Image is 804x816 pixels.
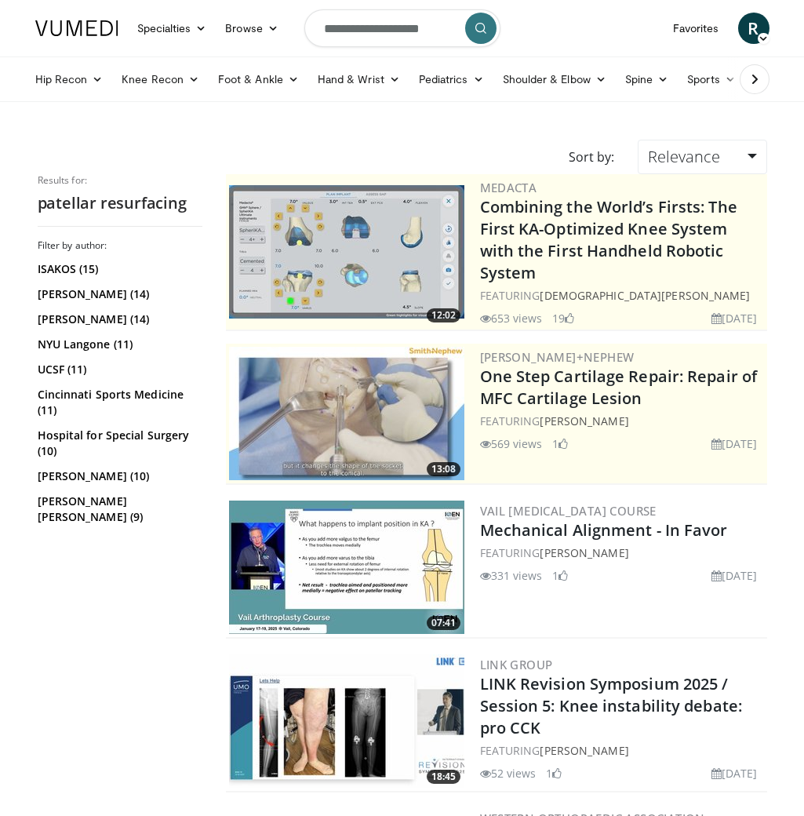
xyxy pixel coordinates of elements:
[38,286,198,302] a: [PERSON_NAME] (14)
[480,567,543,584] li: 331 views
[711,765,758,781] li: [DATE]
[38,174,202,187] p: Results for:
[480,519,728,541] a: Mechanical Alignment - In Favor
[552,567,568,584] li: 1
[26,64,113,95] a: Hip Recon
[711,310,758,326] li: [DATE]
[427,616,460,630] span: 07:41
[304,9,500,47] input: Search topics, interventions
[711,435,758,452] li: [DATE]
[480,742,764,759] div: FEATURING
[308,64,409,95] a: Hand & Wrist
[493,64,616,95] a: Shoulder & Elbow
[427,308,460,322] span: 12:02
[38,311,198,327] a: [PERSON_NAME] (14)
[128,13,216,44] a: Specialties
[38,468,198,484] a: [PERSON_NAME] (10)
[711,567,758,584] li: [DATE]
[38,239,202,252] h3: Filter by author:
[546,765,562,781] li: 1
[35,20,118,36] img: VuMedi Logo
[480,545,764,561] div: FEATURING
[409,64,493,95] a: Pediatrics
[38,387,198,418] a: Cincinnati Sports Medicine (11)
[229,654,464,788] img: 4998a74a-3ece-40ce-aae1-7b8db1e98913.300x170_q85_crop-smart_upscale.jpg
[557,140,626,174] div: Sort by:
[216,13,288,44] a: Browse
[678,64,745,95] a: Sports
[427,462,460,476] span: 13:08
[427,770,460,784] span: 18:45
[480,765,537,781] li: 52 views
[229,347,464,480] a: 13:08
[38,193,202,213] h2: patellar resurfacing
[638,140,766,174] a: Relevance
[480,503,657,519] a: Vail [MEDICAL_DATA] Course
[229,654,464,788] a: 18:45
[616,64,678,95] a: Spine
[38,337,198,352] a: NYU Langone (11)
[648,146,720,167] span: Relevance
[480,287,764,304] div: FEATURING
[229,185,464,319] a: 12:02
[540,743,628,758] a: [PERSON_NAME]
[480,366,758,409] a: One Step Cartilage Repair: Repair of MFC Cartilage Lesion
[480,196,737,283] a: Combining the World’s Firsts: The First KA-Optimized Knee System with the First Handheld Robotic ...
[480,349,635,365] a: [PERSON_NAME]+Nephew
[540,413,628,428] a: [PERSON_NAME]
[112,64,209,95] a: Knee Recon
[540,545,628,560] a: [PERSON_NAME]
[38,362,198,377] a: UCSF (11)
[540,288,750,303] a: [DEMOGRAPHIC_DATA][PERSON_NAME]
[480,413,764,429] div: FEATURING
[229,347,464,480] img: 304fd00c-f6f9-4ade-ab23-6f82ed6288c9.300x170_q85_crop-smart_upscale.jpg
[38,494,198,525] a: [PERSON_NAME] [PERSON_NAME] (9)
[229,185,464,319] img: aaf1b7f9-f888-4d9f-a252-3ca059a0bd02.300x170_q85_crop-smart_upscale.jpg
[664,13,729,44] a: Favorites
[480,310,543,326] li: 653 views
[480,435,543,452] li: 569 views
[480,657,553,672] a: LINK Group
[38,428,198,459] a: Hospital for Special Surgery (10)
[38,261,198,277] a: ISAKOS (15)
[552,310,574,326] li: 19
[480,673,743,738] a: LINK Revision Symposium 2025 / Session 5: Knee instability debate: pro CCK
[209,64,308,95] a: Foot & Ankle
[229,501,464,634] a: 07:41
[229,501,464,634] img: 879dea95-e78f-4e79-ba14-d6dd775e651e.300x170_q85_crop-smart_upscale.jpg
[738,13,769,44] a: R
[480,180,537,195] a: Medacta
[552,435,568,452] li: 1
